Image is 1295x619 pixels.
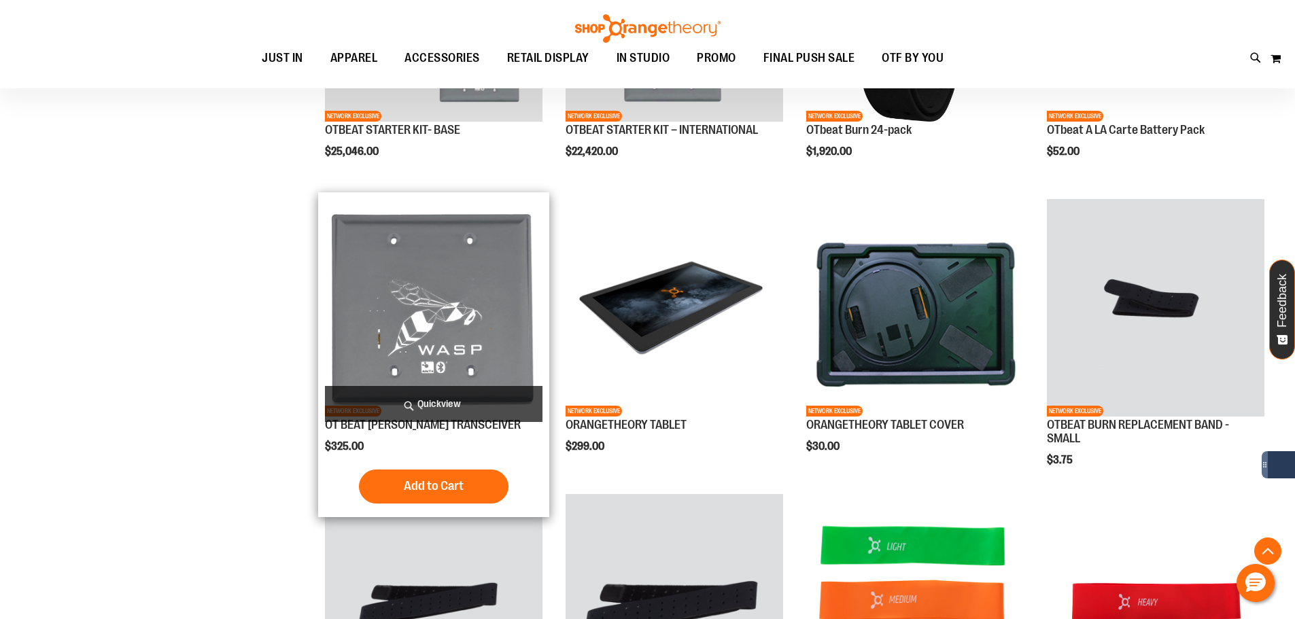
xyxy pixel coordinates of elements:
div: product [318,192,549,517]
span: JUST IN [262,43,303,73]
span: $30.00 [806,440,842,453]
a: OTbeat A LA Carte Battery Pack [1047,123,1205,137]
span: RETAIL DISPLAY [507,43,589,73]
a: Product image for ORANGETHEORY TABLET COVERNETWORK EXCLUSIVE [806,199,1024,419]
a: PROMO [683,43,750,74]
a: Product image for ORANGETHEORY TABLETNETWORK EXCLUSIVE [566,199,783,419]
a: OTBEAT STARTER KIT- BASE [325,123,460,137]
span: NETWORK EXCLUSIVE [566,111,622,122]
div: product [1040,192,1271,500]
span: Add to Cart [404,478,464,493]
a: JUST IN [248,43,317,74]
button: Feedback - Show survey [1269,260,1295,359]
span: $299.00 [566,440,606,453]
span: NETWORK EXCLUSIVE [566,406,622,417]
img: Product image for OT BEAT POE TRANSCEIVER [325,199,542,417]
a: Quickview [325,386,542,422]
span: $52.00 [1047,145,1082,158]
a: Product image for OT BEAT POE TRANSCEIVERNETWORK EXCLUSIVE [325,199,542,419]
span: Feedback [1276,274,1289,328]
div: product [799,192,1031,487]
img: Product image for ORANGETHEORY TABLET [566,199,783,417]
span: $25,046.00 [325,145,381,158]
span: FINAL PUSH SALE [763,43,855,73]
span: NETWORK EXCLUSIVE [325,111,381,122]
span: NETWORK EXCLUSIVE [1047,406,1103,417]
a: OTBEAT BURN REPLACEMENT BAND - SMALL [1047,418,1229,445]
a: Product image for OTBEAT BURN REPLACEMENT BAND - SMALLNETWORK EXCLUSIVE [1047,199,1264,419]
a: IN STUDIO [603,43,684,73]
span: IN STUDIO [617,43,670,73]
a: OTF BY YOU [868,43,957,74]
a: RETAIL DISPLAY [494,43,603,74]
span: ACCESSORIES [404,43,480,73]
span: NETWORK EXCLUSIVE [1047,111,1103,122]
button: Hello, have a question? Let’s chat. [1237,564,1275,602]
a: FINAL PUSH SALE [750,43,869,74]
span: PROMO [697,43,736,73]
a: OTBEAT STARTER KIT – INTERNATIONAL [566,123,758,137]
span: NETWORK EXCLUSIVE [806,406,863,417]
a: OTbeat Burn 24-pack [806,123,912,137]
button: Add to Cart [359,470,508,503]
a: ORANGETHEORY TABLET COVER [806,418,964,431]
span: NETWORK EXCLUSIVE [806,111,863,122]
a: APPAREL [317,43,392,74]
span: $3.75 [1047,454,1075,466]
a: ACCESSORIES [391,43,494,74]
img: Shop Orangetheory [573,14,723,43]
span: OTF BY YOU [882,43,944,73]
a: OT BEAT [PERSON_NAME] TRANSCEIVER [325,418,521,431]
a: ORANGETHEORY TABLET [566,418,687,431]
button: Back To Top [1254,537,1281,565]
span: $1,920.00 [806,145,854,158]
img: Product image for OTBEAT BURN REPLACEMENT BAND - SMALL [1047,199,1264,417]
div: product [559,192,790,487]
img: Product image for ORANGETHEORY TABLET COVER [806,199,1024,417]
span: APPAREL [330,43,378,73]
span: $22,420.00 [566,145,620,158]
span: $325.00 [325,440,366,453]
